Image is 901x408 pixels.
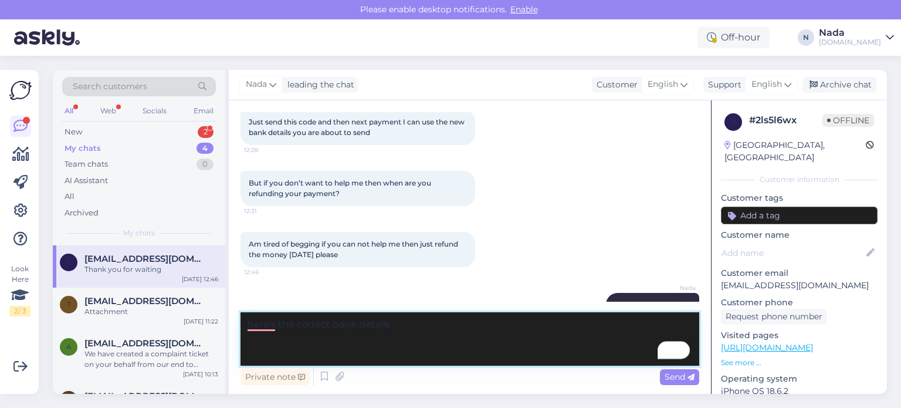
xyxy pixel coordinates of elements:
div: All [62,103,76,119]
div: [DATE] 10:13 [183,370,218,379]
textarea: To enrich screen reader interactions, please activate Accessibility in Grammarly extension settings [241,312,699,366]
div: Thank you for waiting [84,264,218,275]
p: See more ... [721,358,878,368]
input: Add name [722,247,864,259]
a: [URL][DOMAIN_NAME] [721,342,813,353]
div: 2 / 3 [9,306,31,316]
p: Customer tags [721,192,878,204]
p: Customer name [721,229,878,241]
div: Attachment [84,306,218,317]
div: 2 [198,126,214,138]
p: Customer phone [721,296,878,309]
span: 12:46 [244,268,288,277]
div: Look Here [9,264,31,316]
div: Customer [592,79,638,91]
div: Socials [140,103,169,119]
div: Team chats [65,159,108,170]
div: 0 [197,159,214,170]
div: leading the chat [283,79,354,91]
input: Add a tag [721,207,878,224]
p: Operating system [721,373,878,385]
p: Customer email [721,267,878,279]
span: English [648,78,678,91]
span: 12:31 [244,207,288,215]
span: My chats [123,228,155,238]
span: Nada [652,284,696,292]
span: thomaseverson22@gmail.com [84,391,206,402]
p: [EMAIL_ADDRESS][DOMAIN_NAME] [721,279,878,292]
div: [DATE] 12:46 [182,275,218,284]
span: thomaseverson22@gmail.com [84,296,206,306]
p: Visited pages [721,329,878,342]
div: Archive chat [802,77,876,93]
div: My chats [65,143,101,154]
span: a [66,342,72,351]
span: t [67,258,71,267]
div: We have created a complaint ticket on your behalf from our end to replace your codes, and you'll ... [84,349,218,370]
div: Private note [241,369,310,385]
div: Customer information [721,174,878,185]
span: Offline [822,114,874,127]
span: But if you don’t want to help me then when are you refunding your payment? [249,178,433,198]
div: [DATE] 11:22 [184,317,218,326]
span: English [751,78,782,91]
span: Just send this code and then next payment I can use the new bank details you are about to send [249,117,466,137]
span: t [67,300,71,309]
a: Nada[DOMAIN_NAME] [819,28,894,47]
span: thomaseverson22@gmail.com [84,254,206,264]
img: Askly Logo [9,79,32,102]
div: # 2ls5l6wx [749,113,822,127]
div: Off-hour [697,27,770,48]
div: Request phone number [721,309,827,325]
div: N [798,29,814,46]
div: Archived [65,207,99,219]
div: All [65,191,74,203]
span: 2 [731,117,736,126]
span: Send [665,372,695,382]
span: Thank you for waiting [614,301,691,309]
div: [DOMAIN_NAME] [819,38,881,47]
span: Nada [246,78,267,91]
div: [GEOGRAPHIC_DATA], [GEOGRAPHIC_DATA] [724,139,866,164]
div: Web [98,103,118,119]
div: AI Assistant [65,175,108,187]
span: Am tired of begging if you can not help me then just refund the money [DATE] please [249,240,460,259]
div: 4 [197,143,214,154]
div: New [65,126,82,138]
span: Enable [507,4,541,15]
div: Nada [819,28,881,38]
div: Support [703,79,741,91]
p: iPhone OS 18.6.2 [721,385,878,397]
span: 12:28 [244,146,288,154]
span: andrewtatesview1@gmail.com [84,338,206,349]
div: Email [191,103,216,119]
span: Search customers [73,80,147,93]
